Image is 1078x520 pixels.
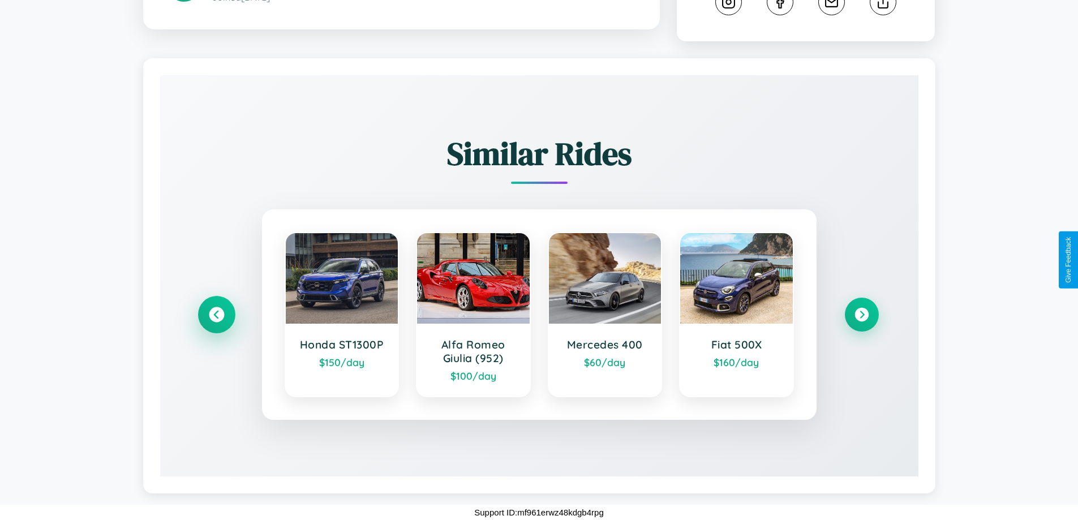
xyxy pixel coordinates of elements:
[560,356,650,368] div: $ 60 /day
[692,356,781,368] div: $ 160 /day
[560,338,650,351] h3: Mercedes 400
[428,338,518,365] h3: Alfa Romeo Giulia (952)
[416,232,531,397] a: Alfa Romeo Giulia (952)$100/day
[297,356,387,368] div: $ 150 /day
[679,232,794,397] a: Fiat 500X$160/day
[285,232,400,397] a: Honda ST1300P$150/day
[692,338,781,351] h3: Fiat 500X
[474,505,603,520] p: Support ID: mf961erwz48kdgb4rpg
[548,232,663,397] a: Mercedes 400$60/day
[428,369,518,382] div: $ 100 /day
[297,338,387,351] h3: Honda ST1300P
[1064,237,1072,283] div: Give Feedback
[200,132,879,175] h2: Similar Rides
